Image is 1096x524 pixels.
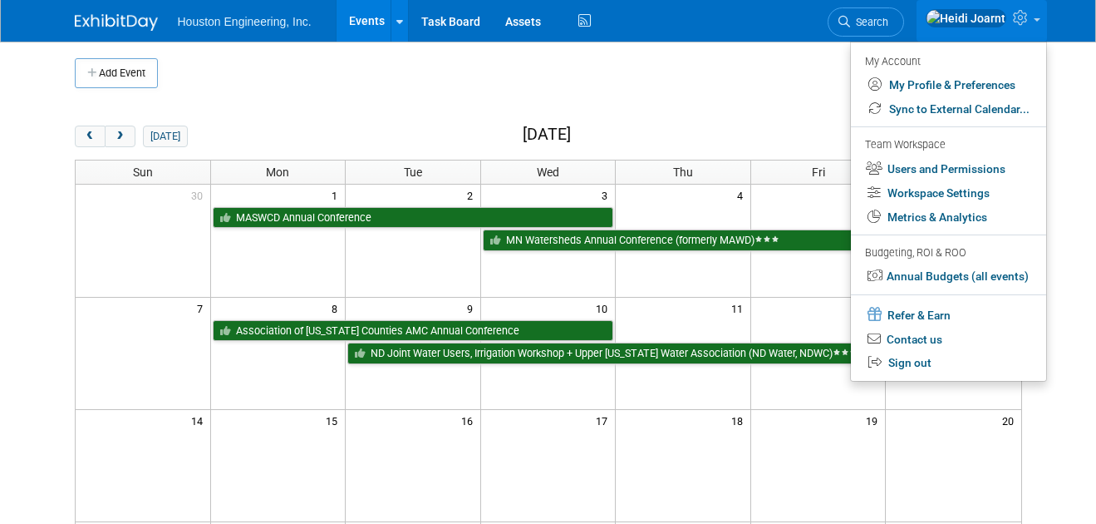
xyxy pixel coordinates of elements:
span: 8 [330,298,345,319]
span: 10 [594,298,615,319]
button: Add Event [75,58,158,88]
span: Sun [133,166,153,179]
a: MASWCD Annual Conference [213,207,614,229]
a: Workspace Settings [851,181,1046,205]
span: 15 [324,410,345,431]
span: Tue [404,166,422,179]
a: Sign out [851,351,1046,375]
h2: [DATE] [523,126,571,144]
span: 18 [730,410,750,431]
a: Annual Budgets (all events) [851,264,1046,289]
div: Budgeting, ROI & ROO [865,245,1030,262]
span: 9 [465,298,480,319]
a: Refer & Earn [851,302,1046,328]
span: 30 [189,185,210,205]
span: 14 [189,410,210,431]
button: prev [75,126,106,147]
a: My Profile & Preferences [851,73,1046,97]
span: 16 [460,410,480,431]
span: Houston Engineering, Inc. [178,15,312,28]
button: [DATE] [143,126,187,147]
span: Thu [673,166,693,179]
span: 2 [465,185,480,205]
img: ExhibitDay [75,14,158,31]
span: Mon [266,166,289,179]
a: Sync to External Calendar... [851,97,1046,121]
a: Metrics & Analytics [851,205,1046,230]
span: 17 [594,410,615,431]
div: Team Workspace [865,136,1030,155]
span: 1 [330,185,345,205]
button: next [105,126,135,147]
span: Wed [537,166,559,179]
a: ND Joint Water Users, Irrigation Workshop + Upper [US_STATE] Water Association (ND Water, NDWC) [347,343,883,364]
span: 3 [600,185,615,205]
a: Search [828,7,904,37]
div: My Account [865,51,1030,71]
span: 19 [864,410,885,431]
span: 20 [1000,410,1021,431]
span: 4 [735,185,750,205]
img: Heidi Joarnt [926,9,1006,27]
a: Association of [US_STATE] Counties AMC Annual Conference [213,320,614,342]
a: MN Watersheds Annual Conference (formerly MAWD) [483,230,884,251]
a: Contact us [851,328,1046,352]
span: Fri [812,166,825,179]
span: 11 [730,298,750,319]
a: Users and Permissions [851,157,1046,181]
span: Search [850,16,888,28]
span: 7 [195,298,210,319]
